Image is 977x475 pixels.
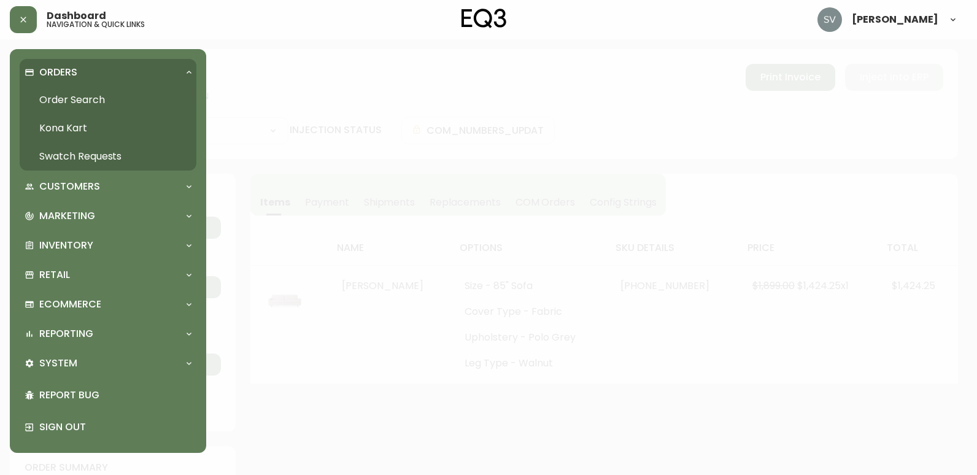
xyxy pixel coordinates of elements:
div: Reporting [20,320,196,347]
p: Report Bug [39,388,191,402]
span: Dashboard [47,11,106,21]
p: System [39,357,77,370]
div: Orders [20,59,196,86]
p: Sign Out [39,420,191,434]
div: Customers [20,173,196,200]
p: Ecommerce [39,298,101,311]
a: Swatch Requests [20,142,196,171]
div: Sign Out [20,411,196,443]
span: [PERSON_NAME] [852,15,938,25]
a: Order Search [20,86,196,114]
p: Marketing [39,209,95,223]
img: 0ef69294c49e88f033bcbeb13310b844 [817,7,842,32]
div: System [20,350,196,377]
div: Retail [20,261,196,288]
h5: navigation & quick links [47,21,145,28]
p: Retail [39,268,70,282]
p: Inventory [39,239,93,252]
div: Ecommerce [20,291,196,318]
div: Report Bug [20,379,196,411]
p: Reporting [39,327,93,341]
div: Inventory [20,232,196,259]
a: Kona Kart [20,114,196,142]
img: logo [461,9,507,28]
p: Customers [39,180,100,193]
p: Orders [39,66,77,79]
div: Marketing [20,203,196,230]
